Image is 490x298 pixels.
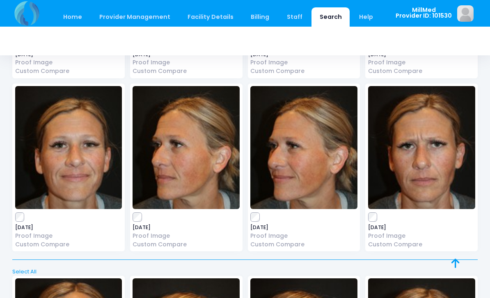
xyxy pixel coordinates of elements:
[133,67,240,75] a: Custom Compare
[250,52,357,57] span: [DATE]
[311,7,350,27] a: Search
[15,86,122,209] img: image
[457,5,474,22] img: image
[396,7,452,19] span: MillMed Provider ID: 101530
[91,7,178,27] a: Provider Management
[250,67,357,75] a: Custom Compare
[10,268,481,276] a: Select All
[250,232,357,240] a: Proof Image
[368,52,475,57] span: [DATE]
[368,67,475,75] a: Custom Compare
[279,7,310,27] a: Staff
[250,58,357,67] a: Proof Image
[133,232,240,240] a: Proof Image
[368,232,475,240] a: Proof Image
[133,58,240,67] a: Proof Image
[15,67,122,75] a: Custom Compare
[15,240,122,249] a: Custom Compare
[133,86,240,209] img: image
[351,7,381,27] a: Help
[133,240,240,249] a: Custom Compare
[368,225,475,230] span: [DATE]
[55,7,90,27] a: Home
[243,7,277,27] a: Billing
[250,240,357,249] a: Custom Compare
[15,232,122,240] a: Proof Image
[133,52,240,57] span: [DATE]
[133,225,240,230] span: [DATE]
[15,225,122,230] span: [DATE]
[368,86,475,209] img: image
[180,7,242,27] a: Facility Details
[15,58,122,67] a: Proof Image
[368,58,475,67] a: Proof Image
[15,52,122,57] span: [DATE]
[368,240,475,249] a: Custom Compare
[250,225,357,230] span: [DATE]
[250,86,357,209] img: image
